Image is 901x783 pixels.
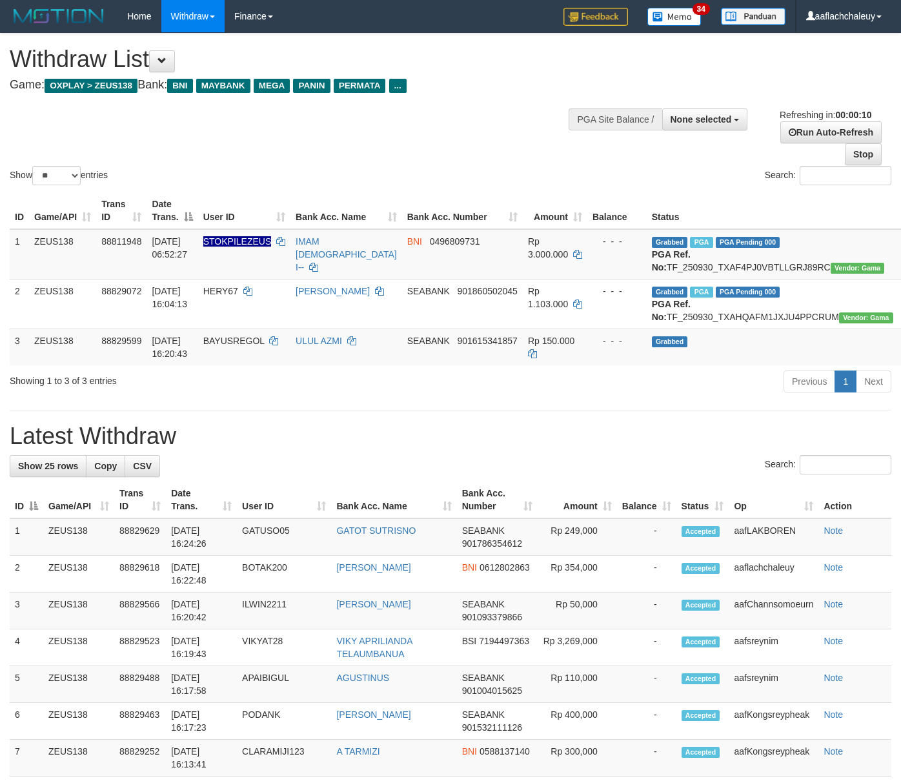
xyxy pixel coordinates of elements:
span: Copy 901860502045 to clipboard [457,286,517,296]
th: Bank Acc. Name: activate to sort column ascending [331,482,456,518]
a: 1 [835,371,856,392]
th: Date Trans.: activate to sort column descending [147,192,197,229]
span: Copy 901004015625 to clipboard [462,686,522,696]
td: PODANK [237,703,331,740]
div: Showing 1 to 3 of 3 entries [10,369,366,387]
th: Amount: activate to sort column ascending [523,192,587,229]
span: Grabbed [652,336,688,347]
td: aafsreynim [729,666,818,703]
span: Vendor URL: https://trx31.1velocity.biz [831,263,885,274]
th: Trans ID: activate to sort column ascending [96,192,147,229]
a: Note [824,746,843,757]
span: BNI [167,79,192,93]
span: [DATE] 16:20:43 [152,336,187,359]
span: PANIN [293,79,330,93]
td: aaflachchaleuy [729,556,818,593]
td: aafLAKBOREN [729,518,818,556]
a: Next [856,371,891,392]
td: CLARAMIJI123 [237,740,331,777]
td: - [617,518,676,556]
td: Rp 300,000 [538,740,617,777]
td: 4 [10,629,43,666]
span: Vendor URL: https://trx31.1velocity.biz [839,312,893,323]
td: [DATE] 16:22:48 [166,556,237,593]
img: panduan.png [721,8,785,25]
a: Note [824,525,843,536]
td: [DATE] 16:24:26 [166,518,237,556]
h1: Withdraw List [10,46,588,72]
label: Show entries [10,166,108,185]
span: Nama rekening ada tanda titik/strip, harap diedit [203,236,272,247]
a: [PERSON_NAME] [336,599,410,609]
td: aafChannsomoeurn [729,593,818,629]
span: SEABANK [462,599,505,609]
span: PGA Pending [716,237,780,248]
td: 88829566 [114,593,166,629]
th: Status [647,192,898,229]
td: 1 [10,229,29,280]
span: Copy 901615341857 to clipboard [457,336,517,346]
span: Copy 0496809731 to clipboard [430,236,480,247]
th: Balance [587,192,647,229]
div: - - - [592,334,642,347]
a: Note [824,599,843,609]
td: Rp 354,000 [538,556,617,593]
a: Note [824,636,843,646]
td: ILWIN2211 [237,593,331,629]
th: Bank Acc. Number: activate to sort column ascending [457,482,538,518]
strong: 00:00:10 [835,110,871,120]
a: [PERSON_NAME] [336,709,410,720]
td: APAIBIGUL [237,666,331,703]
a: A TARMIZI [336,746,380,757]
td: 88829618 [114,556,166,593]
td: ZEUS138 [43,556,114,593]
span: Accepted [682,600,720,611]
th: Action [818,482,891,518]
a: Note [824,709,843,720]
td: - [617,629,676,666]
td: ZEUS138 [29,279,96,329]
select: Showentries [32,166,81,185]
h1: Latest Withdraw [10,423,891,449]
th: User ID: activate to sort column ascending [237,482,331,518]
span: Rp 3.000.000 [528,236,568,259]
td: 7 [10,740,43,777]
div: - - - [592,285,642,298]
span: HERY67 [203,286,238,296]
span: ... [389,79,407,93]
span: BSI [462,636,477,646]
td: - [617,593,676,629]
span: [DATE] 06:52:27 [152,236,187,259]
div: PGA Site Balance / [569,108,662,130]
td: ZEUS138 [43,593,114,629]
td: aafsreynim [729,629,818,666]
span: Copy 7194497363 to clipboard [479,636,529,646]
img: MOTION_logo.png [10,6,108,26]
td: [DATE] 16:13:41 [166,740,237,777]
td: aafKongsreypheak [729,703,818,740]
td: 88829488 [114,666,166,703]
span: Marked by aafsreyleap [690,237,713,248]
td: - [617,740,676,777]
a: AGUSTINUS [336,673,389,683]
a: Note [824,562,843,573]
td: 5 [10,666,43,703]
span: BAYUSREGOL [203,336,265,346]
td: [DATE] 16:19:43 [166,629,237,666]
b: PGA Ref. No: [652,299,691,322]
span: MEGA [254,79,290,93]
span: Accepted [682,563,720,574]
td: [DATE] 16:17:58 [166,666,237,703]
a: [PERSON_NAME] [296,286,370,296]
span: SEABANK [462,709,505,720]
a: Copy [86,455,125,477]
td: ZEUS138 [43,629,114,666]
span: SEABANK [462,525,505,536]
span: SEABANK [462,673,505,683]
td: ZEUS138 [43,666,114,703]
td: 6 [10,703,43,740]
span: Accepted [682,526,720,537]
a: VIKY APRILIANDA TELAUMBANUA [336,636,412,659]
span: SEABANK [407,336,450,346]
span: CSV [133,461,152,471]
